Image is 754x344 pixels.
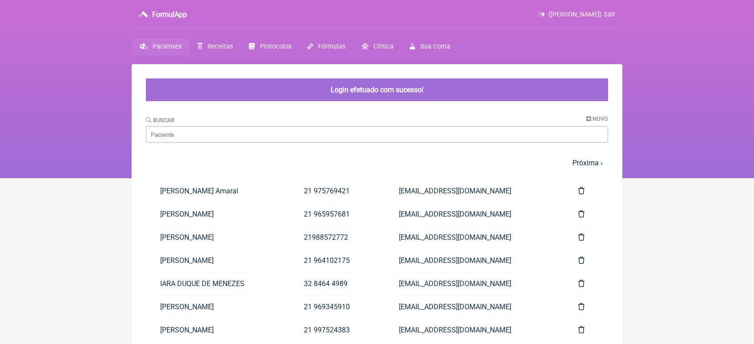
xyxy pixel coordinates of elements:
a: 21988572772 [290,226,385,249]
a: [EMAIL_ADDRESS][DOMAIN_NAME] [385,180,564,202]
a: [EMAIL_ADDRESS][DOMAIN_NAME] [385,295,564,318]
span: Novo [592,115,608,122]
span: Pacientes [153,43,182,50]
a: Novo [586,115,608,122]
span: Clínica [373,43,394,50]
a: 21 975769421 [290,180,385,202]
input: Paciente [146,126,608,143]
a: [EMAIL_ADDRESS][DOMAIN_NAME] [385,319,564,341]
a: 21 964102175 [290,249,385,272]
a: [PERSON_NAME] [146,249,290,272]
a: Receitas [190,38,241,55]
a: [EMAIL_ADDRESS][DOMAIN_NAME] [385,226,564,249]
a: [EMAIL_ADDRESS][DOMAIN_NAME] [385,249,564,272]
h3: FormulApp [152,10,187,19]
span: Receitas [207,43,233,50]
a: [PERSON_NAME] [146,203,290,225]
a: [EMAIL_ADDRESS][DOMAIN_NAME] [385,272,564,295]
nav: pager [146,153,608,172]
a: Próxima › [572,159,603,167]
a: ([PERSON_NAME]) Sair [539,11,615,18]
a: Pacientes [132,38,190,55]
a: [PERSON_NAME] Amaral [146,180,290,202]
a: [PERSON_NAME] [146,295,290,318]
a: IARA DUQUE DE MENEZES [146,272,290,295]
a: [EMAIL_ADDRESS][DOMAIN_NAME] [385,203,564,225]
span: ([PERSON_NAME]) Sair [548,11,615,18]
a: 32 8464 4989 [290,272,385,295]
a: [PERSON_NAME] [146,319,290,341]
a: 21 997524383 [290,319,385,341]
span: Protocolos [260,43,291,50]
label: Buscar [146,117,174,123]
a: 21 965957681 [290,203,385,225]
a: 21 969345910 [290,295,385,318]
a: Sua Conta [402,38,458,55]
span: Sua Conta [420,43,450,50]
a: Clínica [353,38,402,55]
div: Login efetuado com sucesso! [146,78,608,101]
a: [PERSON_NAME] [146,226,290,249]
span: Fórmulas [318,43,345,50]
a: Fórmulas [299,38,353,55]
a: Protocolos [241,38,299,55]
